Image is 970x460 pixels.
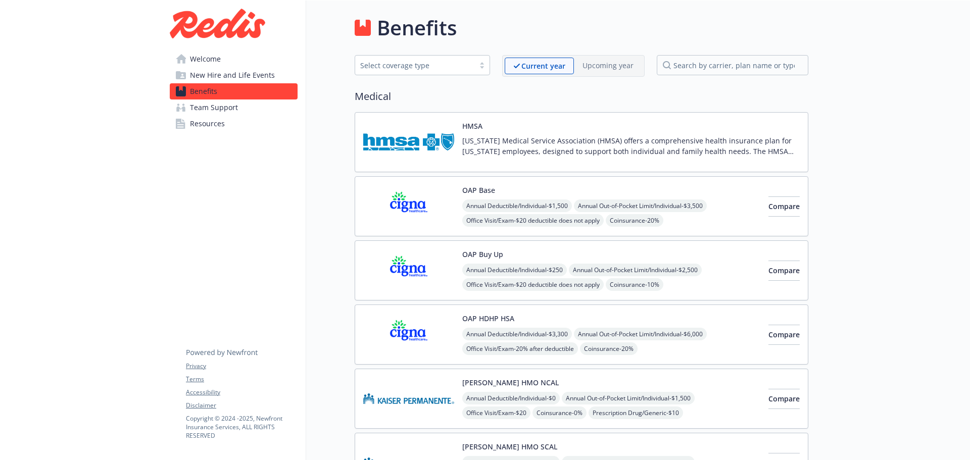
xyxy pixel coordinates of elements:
a: Disclaimer [186,401,297,410]
p: Copyright © 2024 - 2025 , Newfront Insurance Services, ALL RIGHTS RESERVED [186,414,297,440]
h1: Benefits [377,13,457,43]
a: New Hire and Life Events [170,67,298,83]
p: Upcoming year [583,60,634,71]
span: Office Visit/Exam - 20% after deductible [462,342,578,355]
span: Annual Out-of-Pocket Limit/Individual - $1,500 [562,392,695,404]
span: Coinsurance - 0% [532,406,587,419]
img: CIGNA carrier logo [363,249,454,292]
span: Office Visit/Exam - $20 deductible does not apply [462,278,604,291]
span: Compare [768,394,800,403]
span: Annual Deductible/Individual - $1,500 [462,199,572,212]
span: Benefits [190,83,217,99]
input: search by carrier, plan name or type [657,55,808,75]
p: Current year [521,61,565,71]
img: Kaiser Permanente Insurance Company carrier logo [363,377,454,420]
a: Benefits [170,83,298,99]
span: Annual Out-of-Pocket Limit/Individual - $2,500 [569,264,702,276]
button: Compare [768,389,800,409]
button: HMSA [462,121,482,131]
span: Annual Out-of-Pocket Limit/Individual - $6,000 [574,328,707,340]
button: [PERSON_NAME] HMO SCAL [462,441,557,452]
a: Terms [186,375,297,384]
img: CIGNA carrier logo [363,313,454,356]
button: OAP HDHP HSA [462,313,514,324]
img: CIGNA carrier logo [363,185,454,228]
a: Resources [170,116,298,132]
a: Privacy [186,362,297,371]
span: Upcoming year [574,58,642,74]
div: Select coverage type [360,60,469,71]
a: Team Support [170,99,298,116]
span: Compare [768,266,800,275]
button: OAP Base [462,185,495,195]
span: Coinsurance - 20% [580,342,638,355]
span: Prescription Drug/Generic - $10 [589,406,683,419]
span: Office Visit/Exam - $20 deductible does not apply [462,214,604,227]
span: Annual Deductible/Individual - $0 [462,392,560,404]
span: Annual Deductible/Individual - $250 [462,264,567,276]
a: Welcome [170,51,298,67]
h2: Medical [355,89,808,104]
span: Annual Out-of-Pocket Limit/Individual - $3,500 [574,199,707,212]
a: Accessibility [186,388,297,397]
button: Compare [768,196,800,217]
span: Team Support [190,99,238,116]
span: Office Visit/Exam - $20 [462,406,530,419]
span: Coinsurance - 20% [606,214,663,227]
button: Compare [768,325,800,345]
span: Resources [190,116,225,132]
img: Hawaii Medical Service Association carrier logo [363,121,454,164]
button: OAP Buy Up [462,249,503,260]
span: Annual Deductible/Individual - $3,300 [462,328,572,340]
span: Coinsurance - 10% [606,278,663,291]
span: Welcome [190,51,221,67]
span: New Hire and Life Events [190,67,275,83]
button: [PERSON_NAME] HMO NCAL [462,377,559,388]
button: Compare [768,261,800,281]
p: [US_STATE] Medical Service Association (HMSA) offers a comprehensive health insurance plan for [U... [462,135,800,157]
span: Compare [768,201,800,211]
span: Compare [768,330,800,339]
